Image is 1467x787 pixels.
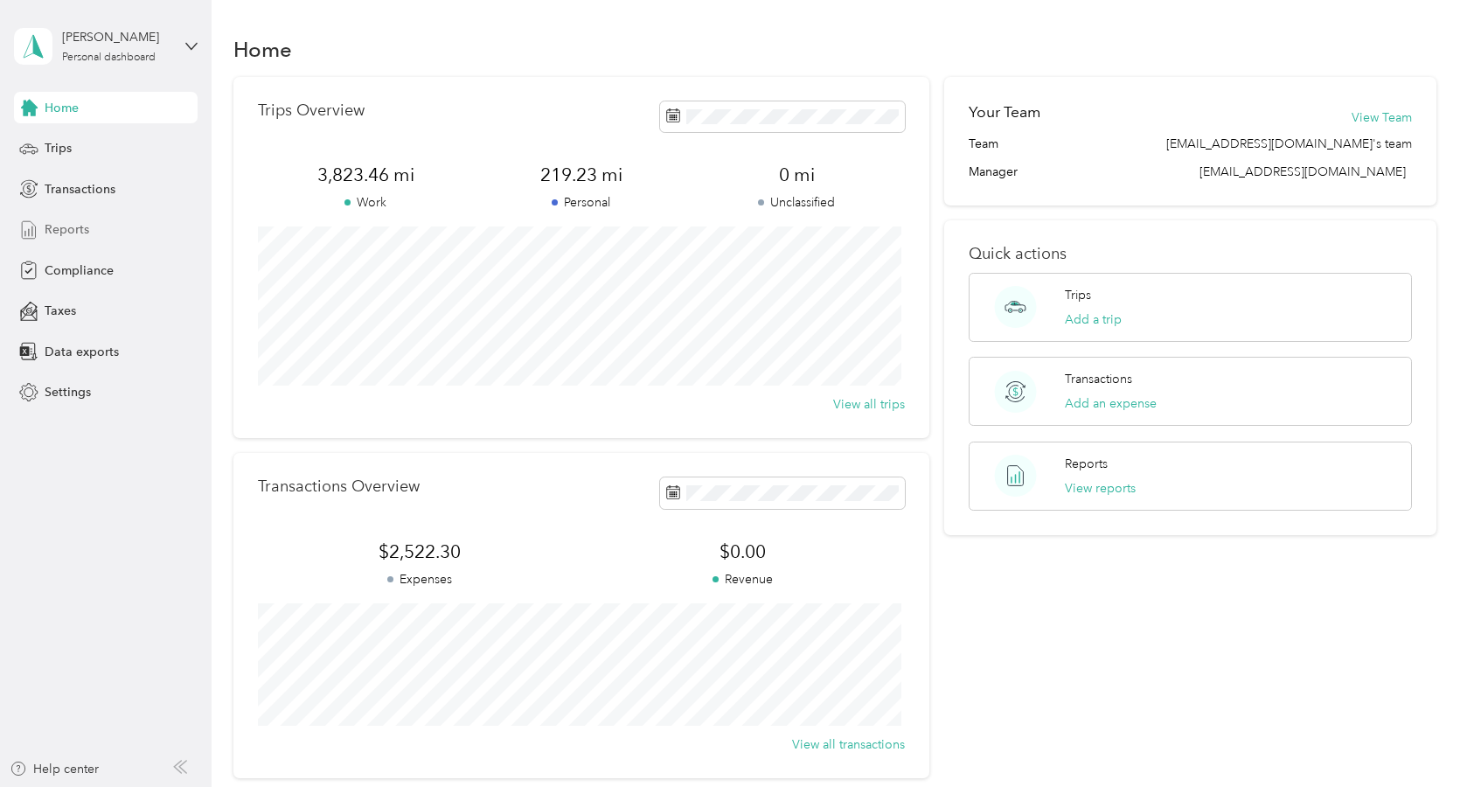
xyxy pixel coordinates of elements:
span: Team [969,135,998,153]
p: Transactions Overview [258,477,420,496]
p: Reports [1065,455,1108,473]
p: Unclassified [689,193,905,212]
button: View reports [1065,479,1136,498]
p: Transactions [1065,370,1132,388]
span: Taxes [45,302,76,320]
p: Trips [1065,286,1091,304]
span: Settings [45,383,91,401]
span: Trips [45,139,72,157]
span: [EMAIL_ADDRESS][DOMAIN_NAME] [1199,164,1406,179]
span: Reports [45,220,89,239]
span: $2,522.30 [258,540,581,564]
button: Help center [10,760,99,778]
span: $0.00 [581,540,905,564]
p: Work [258,193,474,212]
p: Trips Overview [258,101,365,120]
p: Quick actions [969,245,1412,263]
button: View all trips [833,395,905,414]
span: [EMAIL_ADDRESS][DOMAIN_NAME]'s team [1166,135,1412,153]
iframe: Everlance-gr Chat Button Frame [1369,689,1467,787]
button: Add an expense [1065,394,1157,413]
span: Transactions [45,180,115,198]
p: Personal [473,193,689,212]
span: Compliance [45,261,114,280]
button: Add a trip [1065,310,1122,329]
p: Revenue [581,570,905,589]
h2: Your Team [969,101,1040,123]
span: 3,823.46 mi [258,163,474,187]
p: Expenses [258,570,581,589]
button: View all transactions [792,735,905,754]
span: Data exports [45,343,119,361]
span: Home [45,99,79,117]
button: View Team [1352,108,1412,127]
span: 219.23 mi [473,163,689,187]
h1: Home [233,40,292,59]
div: [PERSON_NAME] [62,28,171,46]
div: Personal dashboard [62,52,156,63]
span: 0 mi [689,163,905,187]
span: Manager [969,163,1018,181]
